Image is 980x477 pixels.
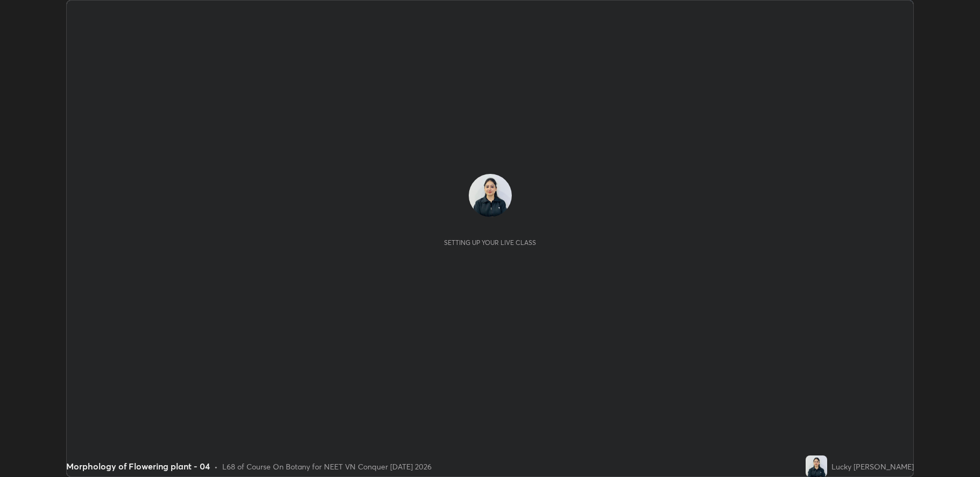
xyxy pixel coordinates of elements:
[222,461,432,472] div: L68 of Course On Botany for NEET VN Conquer [DATE] 2026
[444,238,536,247] div: Setting up your live class
[831,461,914,472] div: Lucky [PERSON_NAME]
[66,460,210,473] div: Morphology of Flowering plant - 04
[214,461,218,472] div: •
[806,455,827,477] img: ac32ed79869041e68d2c152ee794592b.jpg
[469,174,512,217] img: ac32ed79869041e68d2c152ee794592b.jpg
